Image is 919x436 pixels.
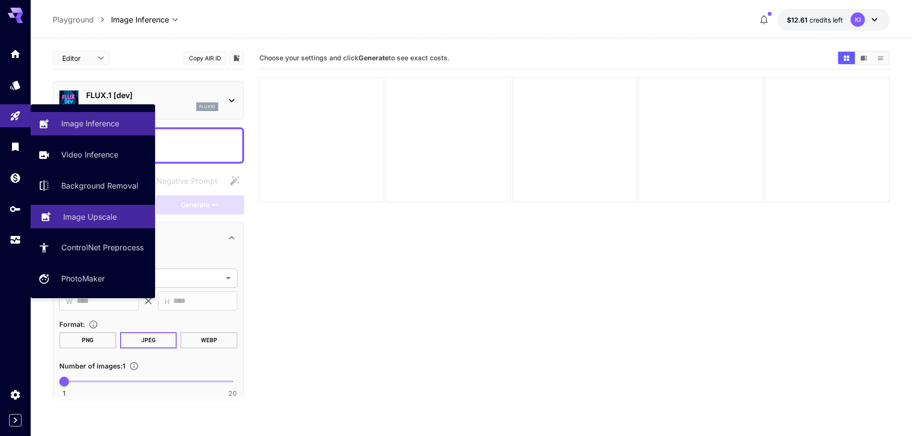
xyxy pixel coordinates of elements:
a: Video Inference [31,143,155,167]
span: Editor [62,53,92,63]
a: ControlNet Preprocess [31,236,155,259]
button: Show images in list view [872,52,889,64]
p: Background Removal [61,180,138,191]
span: Format : [59,320,85,328]
div: Show images in grid viewShow images in video viewShow images in list view [837,51,890,65]
a: PhotoMaker [31,267,155,291]
span: W [66,296,73,307]
button: Choose the file format for the output image. [85,320,102,329]
p: Playground [53,14,94,25]
span: Number of images : 1 [59,362,125,370]
div: KI [851,12,865,27]
button: WEBP [180,332,237,348]
button: Add to library [232,52,241,64]
a: Image Upscale [31,205,155,228]
p: flux1d [199,103,215,110]
div: Home [10,48,21,60]
p: Image Upscale [63,211,117,223]
b: Generate [359,54,389,62]
p: PhotoMaker [61,273,105,284]
nav: breadcrumb [53,14,111,25]
span: $12.61 [787,16,809,24]
span: Choose your settings and click to see exact costs. [259,54,449,62]
span: Negative prompts are not compatible with the selected model. [137,175,225,187]
div: API Keys [10,203,21,215]
div: $12.61197 [787,15,843,25]
div: Playground [10,110,21,122]
p: Image Inference [61,118,119,129]
button: JPEG [120,332,177,348]
div: Wallet [10,172,21,184]
button: PNG [59,332,116,348]
p: ControlNet Preprocess [61,242,144,253]
a: Background Removal [31,174,155,198]
p: Video Inference [61,149,118,160]
button: Expand sidebar [9,414,22,426]
div: Settings [10,389,21,401]
div: Models [10,79,21,91]
button: Specify how many images to generate in a single request. Each image generation will be charged se... [125,361,143,371]
button: Show images in video view [855,52,872,64]
span: Negative Prompt [157,175,217,187]
a: Image Inference [31,112,155,135]
div: Library [10,141,21,153]
div: Usage [10,234,21,246]
span: Image Inference [111,14,169,25]
button: $12.61197 [777,9,890,31]
span: 20 [228,389,237,398]
span: credits left [809,16,843,24]
button: Show images in grid view [838,52,855,64]
span: H [165,296,169,307]
p: FLUX.1 [dev] [86,89,218,101]
button: Copy AIR ID [183,51,226,65]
